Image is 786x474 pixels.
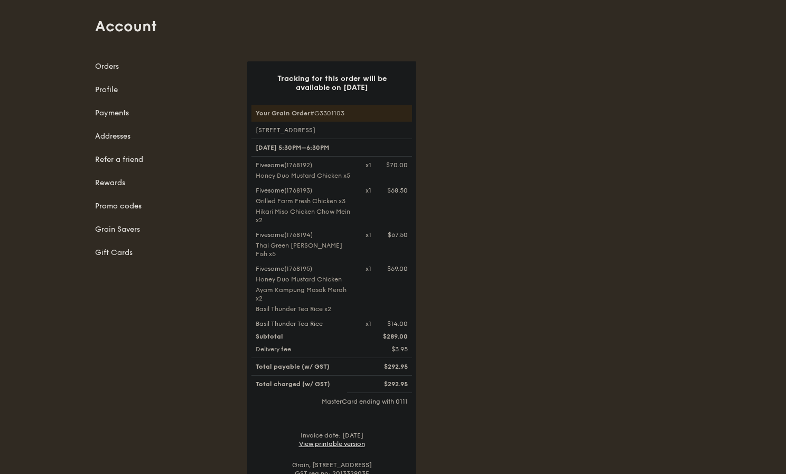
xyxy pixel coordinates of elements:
[256,110,310,117] strong: Your Grain Order
[256,286,353,303] div: Ayam Kampung Masak Merah x2
[251,431,412,448] div: Invoice date: [DATE]
[256,265,353,273] div: Fivesome
[95,85,235,95] a: Profile
[249,345,359,353] div: Delivery fee
[387,320,408,328] div: $14.00
[95,248,235,258] a: Gift Cards
[284,265,312,272] span: (1768195)
[366,231,371,239] div: x1
[249,332,359,341] div: Subtotal
[359,362,414,371] div: $292.95
[388,231,408,239] div: $67.50
[251,126,412,134] div: [STREET_ADDRESS]
[251,105,412,122] div: #G3301103
[251,139,412,157] div: [DATE] 5:30PM–6:30PM
[264,74,399,92] h3: Tracking for this order will be available on [DATE]
[256,363,330,370] span: Total payable (w/ GST)
[249,380,359,388] div: Total charged (w/ GST)
[256,241,353,258] div: Thai Green [PERSON_NAME] Fish x5
[359,380,414,388] div: $292.95
[256,275,353,284] div: Honey Duo Mustard Chicken
[256,231,353,239] div: Fivesome
[256,305,353,313] div: Basil Thunder Tea Rice x2
[359,332,414,341] div: $289.00
[299,440,365,448] a: View printable version
[95,201,235,212] a: Promo codes
[256,186,353,195] div: Fivesome
[95,17,691,36] h1: Account
[95,131,235,142] a: Addresses
[284,161,312,169] span: (1768192)
[387,186,408,195] div: $68.50
[95,108,235,118] a: Payments
[366,265,371,273] div: x1
[284,187,312,194] span: (1768193)
[249,320,359,328] div: Basil Thunder Tea Rice
[256,207,353,224] div: Hikari Miso Chicken Chow Mein x2
[251,397,412,406] div: MasterCard ending with 0111
[95,178,235,188] a: Rewards
[386,161,408,169] div: $70.00
[95,154,235,165] a: Refer a friend
[256,171,353,180] div: Honey Duo Mustard Chicken x5
[387,265,408,273] div: $69.00
[366,186,371,195] div: x1
[366,161,371,169] div: x1
[284,231,313,239] span: (1768194)
[366,320,371,328] div: x1
[359,345,414,353] div: $3.95
[256,161,353,169] div: Fivesome
[256,197,353,205] div: Grilled Farm Fresh Chicken x3
[95,61,235,72] a: Orders
[95,224,235,235] a: Grain Savers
